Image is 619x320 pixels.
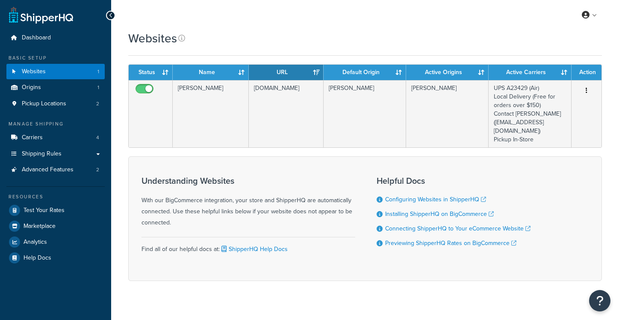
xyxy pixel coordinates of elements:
span: 4 [96,134,99,141]
td: [PERSON_NAME] [324,80,406,147]
th: Action [572,65,601,80]
h1: Websites [128,30,177,47]
span: 2 [96,166,99,173]
a: Websites 1 [6,64,105,80]
a: ShipperHQ Home [9,6,73,24]
a: Analytics [6,234,105,250]
a: Help Docs [6,250,105,266]
a: Test Your Rates [6,203,105,218]
span: Websites [22,68,46,75]
li: Websites [6,64,105,80]
a: ShipperHQ Help Docs [220,245,288,254]
td: [DOMAIN_NAME] [249,80,324,147]
button: Open Resource Center [589,290,610,311]
div: Manage Shipping [6,120,105,128]
th: Active Origins: activate to sort column ascending [406,65,489,80]
a: Connecting ShipperHQ to Your eCommerce Website [385,224,531,233]
div: With our BigCommerce integration, your store and ShipperHQ are automatically connected. Use these... [141,176,355,228]
h3: Helpful Docs [377,176,531,185]
th: Name: activate to sort column ascending [173,65,249,80]
span: Analytics [24,239,47,246]
div: Find all of our helpful docs at: [141,237,355,255]
span: Origins [22,84,41,91]
span: Pickup Locations [22,100,66,108]
span: Help Docs [24,254,51,262]
h3: Understanding Websites [141,176,355,185]
a: Carriers 4 [6,130,105,146]
a: Shipping Rules [6,146,105,162]
a: Dashboard [6,30,105,46]
li: Pickup Locations [6,96,105,112]
span: 2 [96,100,99,108]
th: Status: activate to sort column ascending [129,65,173,80]
span: 1 [97,84,99,91]
a: Configuring Websites in ShipperHQ [385,195,486,204]
span: Marketplace [24,223,56,230]
div: Basic Setup [6,54,105,62]
div: Resources [6,193,105,200]
a: Installing ShipperHQ on BigCommerce [385,209,494,218]
span: Shipping Rules [22,150,62,158]
a: Previewing ShipperHQ Rates on BigCommerce [385,239,516,248]
th: URL: activate to sort column ascending [249,65,324,80]
li: Carriers [6,130,105,146]
span: Carriers [22,134,43,141]
span: 1 [97,68,99,75]
span: Test Your Rates [24,207,65,214]
li: Advanced Features [6,162,105,178]
th: Default Origin: activate to sort column ascending [324,65,406,80]
td: UPS A23429 (Air) Local Delivery (Free for orders over $150) Contact [PERSON_NAME] ([EMAIL_ADDRESS... [489,80,572,147]
a: Origins 1 [6,80,105,96]
th: Active Carriers: activate to sort column ascending [489,65,572,80]
a: Advanced Features 2 [6,162,105,178]
a: Pickup Locations 2 [6,96,105,112]
td: [PERSON_NAME] [173,80,249,147]
a: Marketplace [6,218,105,234]
td: [PERSON_NAME] [406,80,489,147]
span: Dashboard [22,34,51,42]
li: Origins [6,80,105,96]
span: Advanced Features [22,166,74,173]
